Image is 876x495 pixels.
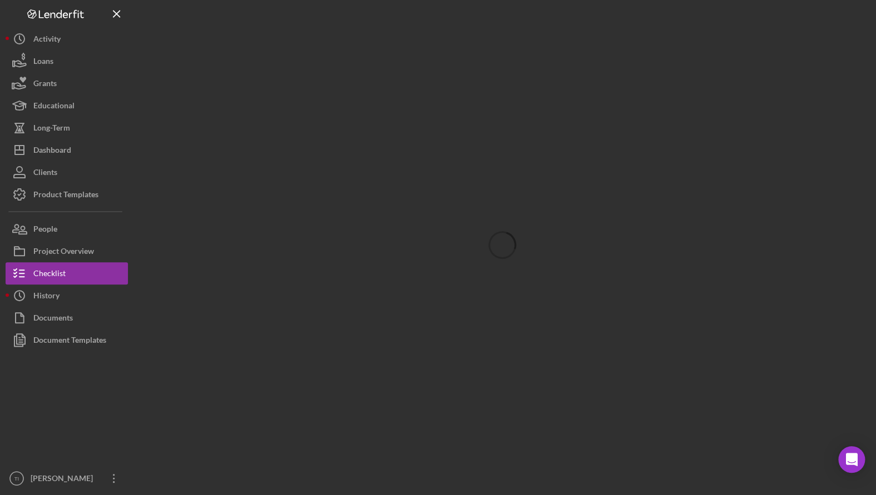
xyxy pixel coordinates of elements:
button: Activity [6,28,128,50]
button: Document Templates [6,329,128,351]
div: People [33,218,57,243]
div: Dashboard [33,139,71,164]
div: Educational [33,94,75,119]
button: Checklist [6,262,128,284]
button: Project Overview [6,240,128,262]
button: Documents [6,307,128,329]
button: Dashboard [6,139,128,161]
button: TI[PERSON_NAME] [6,467,128,489]
div: Product Templates [33,183,98,208]
text: TI [14,476,19,482]
div: Clients [33,161,57,186]
button: History [6,284,128,307]
div: Open Intercom Messenger [838,446,865,473]
button: Clients [6,161,128,183]
div: Grants [33,72,57,97]
div: Documents [33,307,73,332]
div: Loans [33,50,53,75]
button: Long-Term [6,117,128,139]
button: Educational [6,94,128,117]
button: Loans [6,50,128,72]
div: [PERSON_NAME] [28,467,100,492]
div: Activity [33,28,61,53]
div: Checklist [33,262,66,287]
button: Grants [6,72,128,94]
div: History [33,284,60,309]
div: Document Templates [33,329,106,354]
button: People [6,218,128,240]
div: Long-Term [33,117,70,142]
div: Project Overview [33,240,94,265]
button: Product Templates [6,183,128,206]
